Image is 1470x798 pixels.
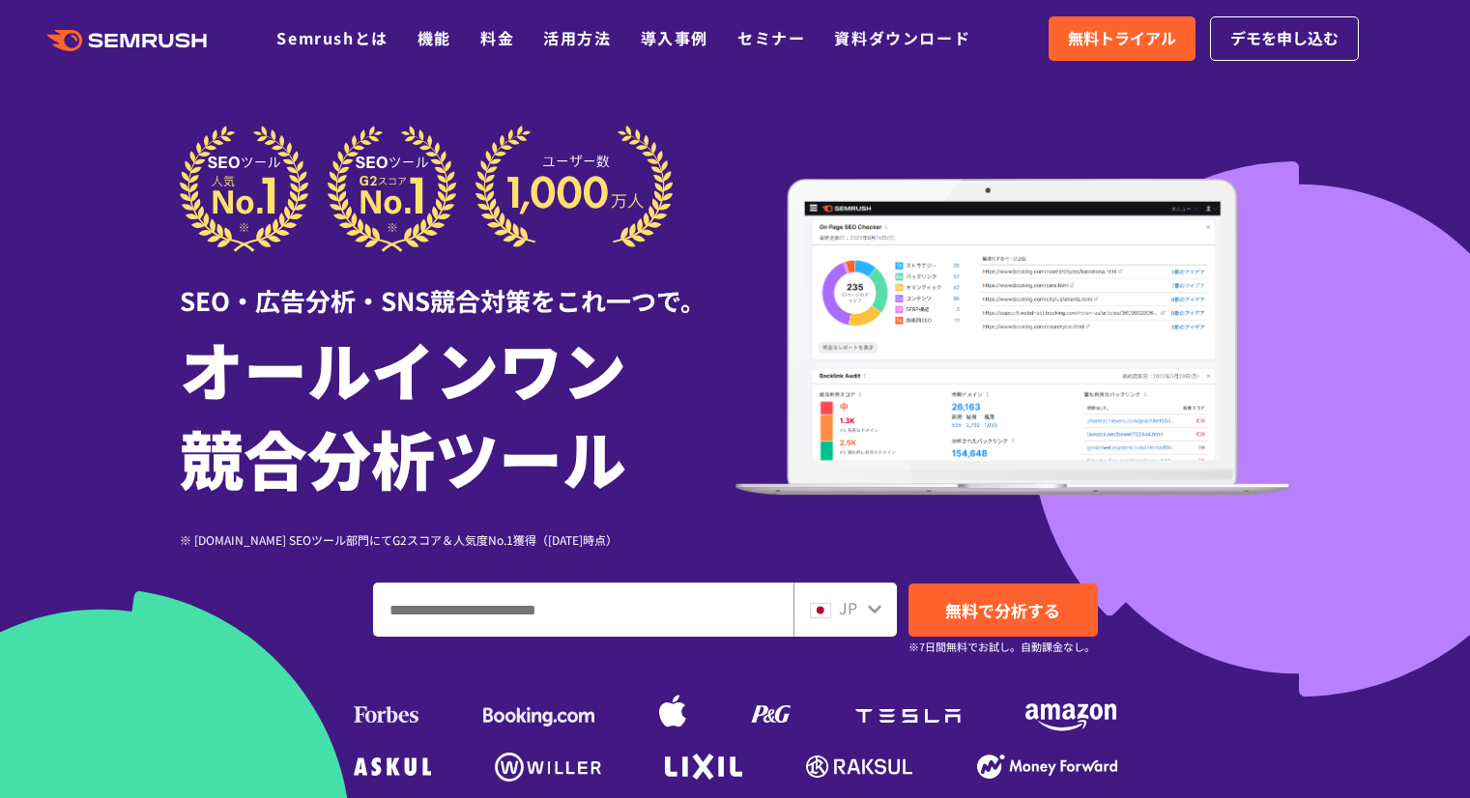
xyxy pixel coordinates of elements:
[480,26,514,49] a: 料金
[374,584,793,636] input: ドメイン、キーワードまたはURLを入力してください
[1049,16,1196,61] a: 無料トライアル
[834,26,970,49] a: 資料ダウンロード
[908,584,1098,637] a: 無料で分析する
[908,638,1095,656] small: ※7日間無料でお試し。自動課金なし。
[945,598,1060,622] span: 無料で分析する
[180,252,735,319] div: SEO・広告分析・SNS競合対策をこれ一つで。
[839,596,857,619] span: JP
[1068,26,1176,51] span: 無料トライアル
[543,26,611,49] a: 活用方法
[1210,16,1359,61] a: デモを申し込む
[1230,26,1339,51] span: デモを申し込む
[276,26,388,49] a: Semrushとは
[180,530,735,549] div: ※ [DOMAIN_NAME] SEOツール部門にてG2スコア＆人気度No.1獲得（[DATE]時点）
[418,26,451,49] a: 機能
[180,324,735,501] h1: オールインワン 競合分析ツール
[737,26,805,49] a: セミナー
[641,26,708,49] a: 導入事例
